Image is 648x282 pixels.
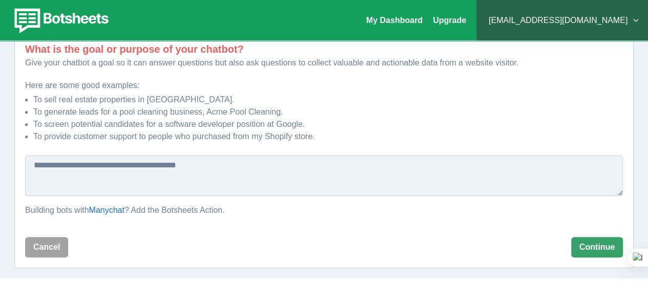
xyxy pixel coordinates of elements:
[89,206,124,214] a: Manychat
[25,237,68,257] button: Cancel
[25,204,623,216] p: Building bots with ? Add the Botsheets Action.
[33,106,623,118] li: To generate leads for a pool cleaning business, Acme Pool Cleaning.
[571,237,623,257] button: Continue
[8,6,112,35] img: botsheets-logo.png
[25,41,623,57] p: What is the goal or purpose of your chatbot?
[366,16,423,25] a: My Dashboard
[33,94,623,106] li: To sell real estate properties in [GEOGRAPHIC_DATA].
[33,131,623,143] li: To provide customer support to people who purchased from my Shopify store.
[25,57,623,69] p: Give your chatbot a goal so it can answer questions but also ask questions to collect valuable an...
[433,16,466,25] a: Upgrade
[25,79,623,92] p: Here are some good examples:
[485,10,640,31] button: [EMAIL_ADDRESS][DOMAIN_NAME]
[33,118,623,131] li: To screen potential candidates for a software developer position at Google.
